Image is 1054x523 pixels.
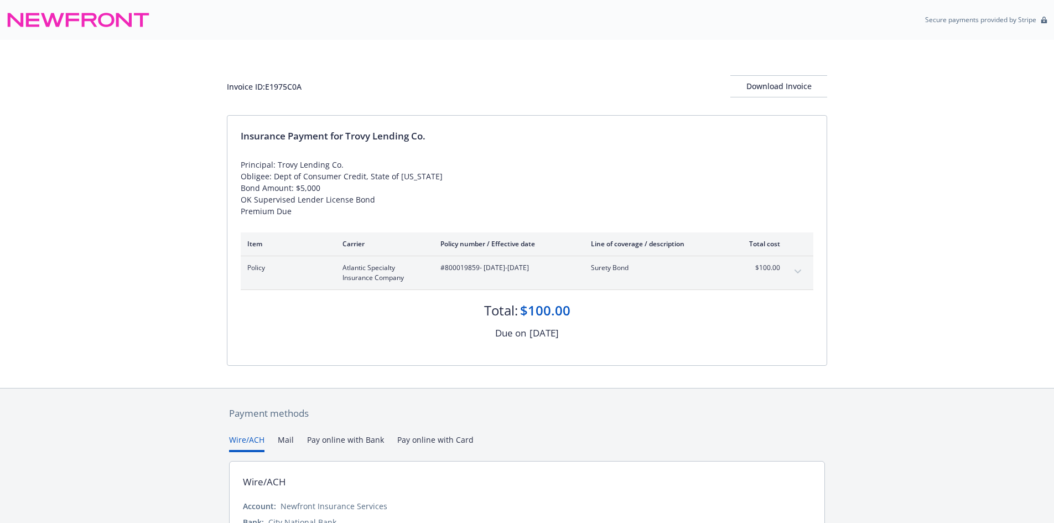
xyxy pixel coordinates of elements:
div: Account: [243,500,276,512]
button: expand content [789,263,807,281]
button: Mail [278,434,294,452]
div: Carrier [342,239,423,248]
span: Atlantic Specialty Insurance Company [342,263,423,283]
button: Wire/ACH [229,434,264,452]
button: Pay online with Card [397,434,474,452]
div: Payment methods [229,406,825,421]
div: Invoice ID: E1975C0A [227,81,302,92]
p: Secure payments provided by Stripe [925,15,1036,24]
span: Surety Bond [591,263,721,273]
div: Policy number / Effective date [440,239,573,248]
div: Total cost [739,239,780,248]
div: $100.00 [520,301,570,320]
div: Total: [484,301,518,320]
div: Download Invoice [730,76,827,97]
div: Principal: Trovy Lending Co. Obligee: Dept of Consumer Credit, State of [US_STATE] Bond Amount: $... [241,159,813,217]
button: Pay online with Bank [307,434,384,452]
button: Download Invoice [730,75,827,97]
div: Line of coverage / description [591,239,721,248]
span: #800019859 - [DATE]-[DATE] [440,263,573,273]
span: Policy [247,263,325,273]
div: Due on [495,326,526,340]
div: Wire/ACH [243,475,286,489]
div: PolicyAtlantic Specialty Insurance Company#800019859- [DATE]-[DATE]Surety Bond$100.00expand content [241,256,813,289]
div: [DATE] [529,326,559,340]
div: Newfront Insurance Services [281,500,387,512]
div: Insurance Payment for Trovy Lending Co. [241,129,813,143]
div: Item [247,239,325,248]
span: $100.00 [739,263,780,273]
